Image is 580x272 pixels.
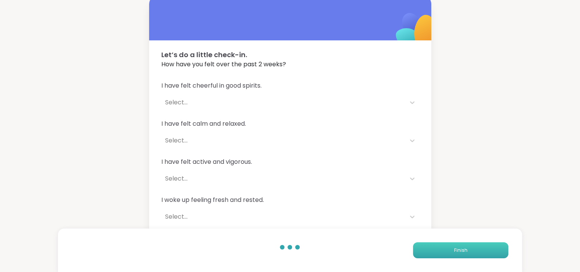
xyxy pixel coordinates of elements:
[161,60,419,69] span: How have you felt over the past 2 weeks?
[165,136,402,145] div: Select...
[161,119,419,128] span: I have felt calm and relaxed.
[161,157,419,166] span: I have felt active and vigorous.
[165,174,402,183] div: Select...
[161,50,419,60] span: Let’s do a little check-in.
[165,212,402,221] div: Select...
[161,81,419,90] span: I have felt cheerful in good spirits.
[165,98,402,107] div: Select...
[413,242,508,258] button: Finish
[161,195,419,205] span: I woke up feeling fresh and rested.
[454,247,467,254] span: Finish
